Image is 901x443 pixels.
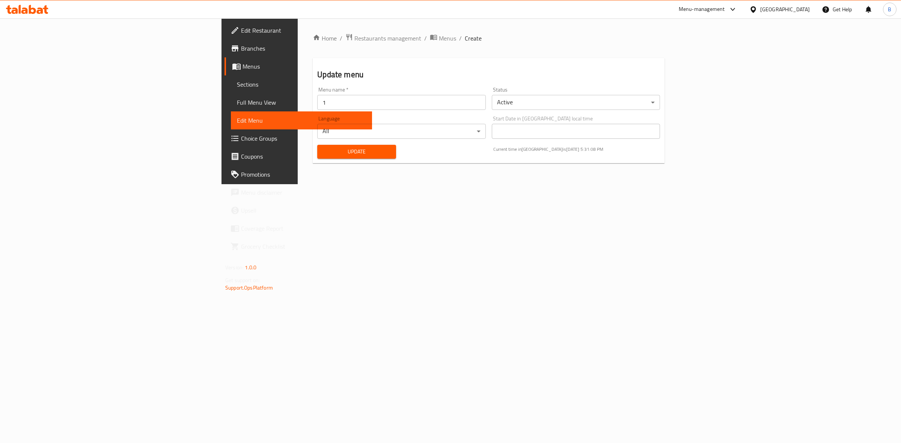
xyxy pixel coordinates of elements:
[224,165,372,183] a: Promotions
[430,33,456,43] a: Menus
[317,145,396,159] button: Update
[354,34,421,43] span: Restaurants management
[459,34,462,43] li: /
[241,188,366,197] span: Menu disclaimer
[888,5,891,14] span: B
[237,80,366,89] span: Sections
[241,134,366,143] span: Choice Groups
[345,33,421,43] a: Restaurants management
[224,39,372,57] a: Branches
[225,263,244,272] span: Version:
[231,93,372,111] a: Full Menu View
[231,75,372,93] a: Sections
[241,26,366,35] span: Edit Restaurant
[224,201,372,219] a: Upsell
[465,34,482,43] span: Create
[317,124,485,139] div: All
[237,98,366,107] span: Full Menu View
[313,33,664,43] nav: breadcrumb
[317,95,485,110] input: Please enter Menu name
[224,21,372,39] a: Edit Restaurant
[424,34,427,43] li: /
[317,69,660,80] h2: Update menu
[231,111,372,129] a: Edit Menu
[679,5,725,14] div: Menu-management
[224,57,372,75] a: Menus
[323,147,390,156] span: Update
[237,116,366,125] span: Edit Menu
[225,275,260,285] span: Get support on:
[241,224,366,233] span: Coverage Report
[243,62,366,71] span: Menus
[245,263,256,272] span: 1.0.0
[492,95,660,110] div: Active
[760,5,810,14] div: [GEOGRAPHIC_DATA]
[224,219,372,237] a: Coverage Report
[241,206,366,215] span: Upsell
[225,283,273,293] a: Support.OpsPlatform
[241,152,366,161] span: Coupons
[224,237,372,255] a: Grocery Checklist
[224,147,372,165] a: Coupons
[224,129,372,147] a: Choice Groups
[224,183,372,201] a: Menu disclaimer
[439,34,456,43] span: Menus
[241,242,366,251] span: Grocery Checklist
[241,44,366,53] span: Branches
[493,146,660,153] p: Current time in [GEOGRAPHIC_DATA] is [DATE] 5:31:08 PM
[241,170,366,179] span: Promotions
